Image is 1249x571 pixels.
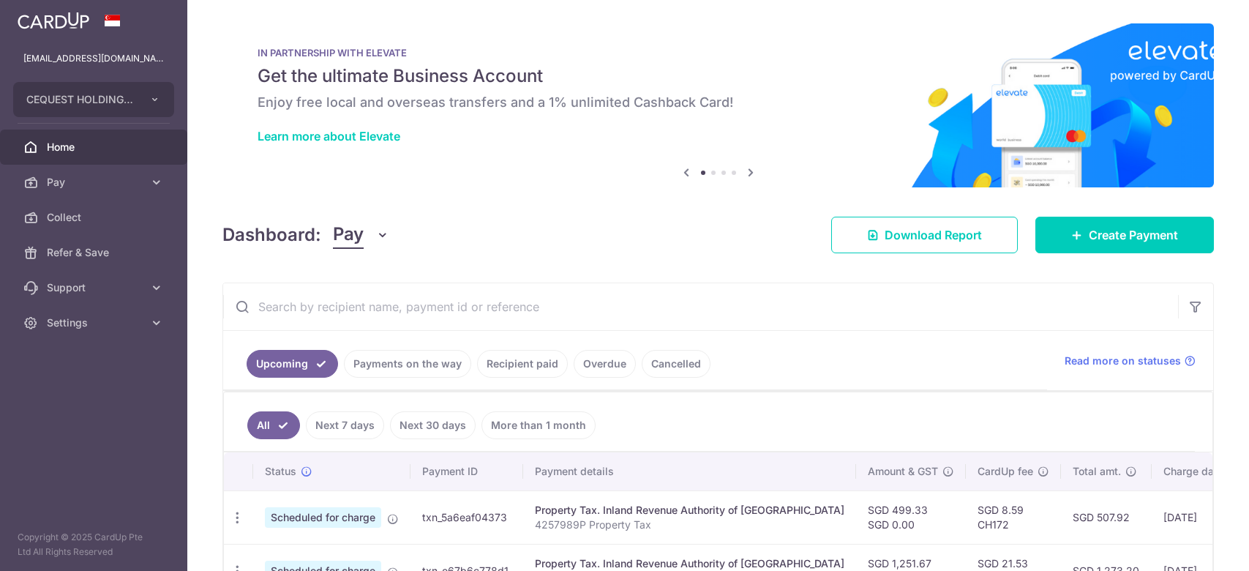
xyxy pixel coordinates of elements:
[410,452,523,490] th: Payment ID
[222,222,321,248] h4: Dashboard:
[856,490,966,544] td: SGD 499.33 SGD 0.00
[47,175,143,190] span: Pay
[47,316,143,330] span: Settings
[247,350,338,378] a: Upcoming
[642,350,710,378] a: Cancelled
[13,82,174,117] button: CEQUEST HOLDINGS PTE. LTD.
[23,51,164,66] p: [EMAIL_ADDRESS][DOMAIN_NAME]
[523,452,856,490] th: Payment details
[978,464,1033,479] span: CardUp fee
[47,245,143,260] span: Refer & Save
[258,47,1179,59] p: IN PARTNERSHIP WITH ELEVATE
[344,350,471,378] a: Payments on the way
[1163,464,1223,479] span: Charge date
[481,411,596,439] a: More than 1 month
[535,503,844,518] div: Property Tax. Inland Revenue Authority of [GEOGRAPHIC_DATA]
[831,217,1018,253] a: Download Report
[535,518,844,532] p: 4257989P Property Tax
[1065,354,1196,368] a: Read more on statuses
[265,507,381,528] span: Scheduled for charge
[258,129,400,143] a: Learn more about Elevate
[258,94,1179,111] h6: Enjoy free local and overseas transfers and a 1% unlimited Cashback Card!
[47,140,143,154] span: Home
[47,280,143,295] span: Support
[535,556,844,571] div: Property Tax. Inland Revenue Authority of [GEOGRAPHIC_DATA]
[1061,490,1152,544] td: SGD 507.92
[333,221,389,249] button: Pay
[265,464,296,479] span: Status
[47,210,143,225] span: Collect
[1073,464,1121,479] span: Total amt.
[477,350,568,378] a: Recipient paid
[222,23,1214,187] img: Renovation banner
[390,411,476,439] a: Next 30 days
[258,64,1179,88] h5: Get the ultimate Business Account
[868,464,938,479] span: Amount & GST
[966,490,1061,544] td: SGD 8.59 CH172
[306,411,384,439] a: Next 7 days
[333,221,364,249] span: Pay
[223,283,1178,330] input: Search by recipient name, payment id or reference
[1035,217,1214,253] a: Create Payment
[574,350,636,378] a: Overdue
[26,92,135,107] span: CEQUEST HOLDINGS PTE. LTD.
[1089,226,1178,244] span: Create Payment
[1065,354,1181,368] span: Read more on statuses
[247,411,300,439] a: All
[410,490,523,544] td: txn_5a6eaf04373
[885,226,982,244] span: Download Report
[18,12,89,29] img: CardUp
